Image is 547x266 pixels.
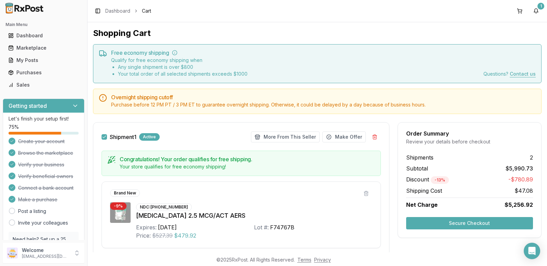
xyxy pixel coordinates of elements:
span: Create your account [18,138,65,145]
div: My Posts [8,57,79,64]
a: Purchases [5,66,82,79]
span: -$780.89 [508,175,533,184]
a: Dashboard [5,29,82,42]
div: Sales [8,81,79,88]
div: Open Intercom Messenger [524,243,540,259]
span: Shipments [406,153,433,162]
div: 1 [537,3,544,10]
button: Purchases [3,67,84,78]
a: Invite your colleagues [18,219,68,226]
span: Connect a bank account [18,185,74,191]
span: Make a purchase [18,196,57,203]
span: Net Charge [406,201,438,208]
span: $47.08 [515,187,533,195]
button: Dashboard [3,30,84,41]
div: Active [139,133,160,141]
div: Purchase before 12 PM PT / 3 PM ET to guarantee overnight shipping. Otherwise, it could be delaye... [111,101,536,108]
a: Marketplace [5,42,82,54]
p: Let's finish your setup first! [9,115,79,122]
button: My Posts [3,55,84,66]
span: Verify your business [18,161,64,168]
button: Secure Checkout [406,217,533,229]
span: Discount [406,176,449,183]
div: [MEDICAL_DATA] 2.5 MCG/ACT AERS [136,211,372,220]
h5: Congratulations! Your order qualifies for free shipping. [120,156,375,162]
div: Your store qualifies for free economy shipping! [120,163,375,170]
div: Lot #: [254,223,269,231]
div: - 13 % [431,176,449,184]
button: Marketplace [3,42,84,53]
span: $5,990.73 [506,164,533,173]
h3: Getting started [9,102,47,110]
span: Browse the marketplace [18,150,73,156]
div: Price: [136,231,151,240]
button: More From This Seller [251,131,320,142]
a: Terms [297,257,311,263]
span: 2 [530,153,533,162]
div: F74767B [270,223,294,231]
div: Purchases [8,69,79,76]
h5: Free economy shipping [111,50,536,55]
span: $527.39 [152,231,173,240]
a: My Posts [5,54,82,66]
div: [DATE] [158,223,177,231]
h1: Shopping Cart [93,28,542,39]
nav: breadcrumb [105,8,151,14]
div: NDC: [PHONE_NUMBER] [136,203,192,211]
a: Post a listing [18,208,46,215]
span: Verify beneficial owners [18,173,73,180]
li: Any single shipment is over $ 800 [118,64,248,71]
li: Your total order of all selected shipments exceeds $ 1000 [118,71,248,77]
span: $5,256.92 [505,201,533,209]
div: Questions? [483,71,536,77]
a: Dashboard [105,8,130,14]
div: Dashboard [8,32,79,39]
div: - 9 % [110,202,126,210]
p: Welcome [22,247,69,254]
div: Brand New [110,189,140,197]
div: Order Summary [406,131,533,136]
button: 1 [531,5,542,16]
img: RxPost Logo [3,3,46,14]
span: $479.92 [174,231,196,240]
span: Shipment 1 [110,134,136,140]
h5: Overnight shipping cutoff [111,94,536,100]
div: Expires: [136,223,157,231]
div: Review your details before checkout [406,138,533,145]
img: User avatar [7,248,18,258]
button: Make Offer [322,131,366,142]
a: Privacy [314,257,331,263]
a: Sales [5,79,82,91]
span: Subtotal [406,164,428,173]
p: Need help? Set up a 25 minute call with our team to set up. [13,236,75,256]
div: Marketplace [8,45,79,51]
p: [EMAIL_ADDRESS][DOMAIN_NAME] [22,254,69,259]
span: Shipping Cost [406,187,442,195]
button: Sales [3,79,84,90]
div: Qualify for free economy shipping when [111,57,248,77]
span: Cart [142,8,151,14]
img: Spiriva Respimat 2.5 MCG/ACT AERS [110,202,131,223]
h2: Main Menu [5,22,82,27]
span: 75 % [9,124,19,130]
